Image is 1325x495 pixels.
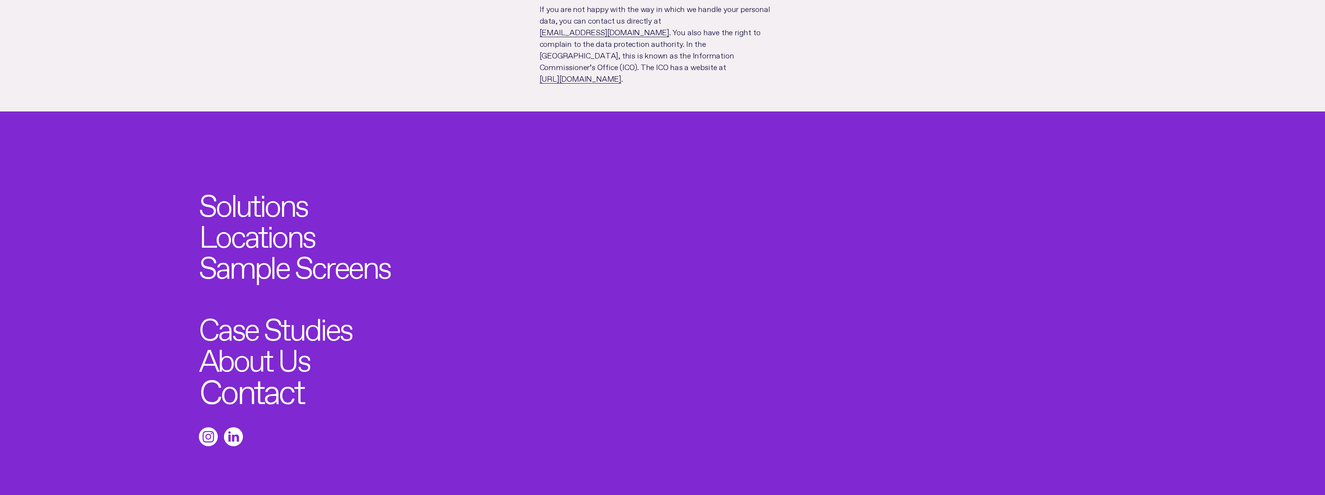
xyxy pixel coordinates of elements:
[199,248,390,279] a: Sample Screens
[540,72,621,84] a: [URL][DOMAIN_NAME]
[199,370,303,404] a: Contact
[540,26,669,37] a: [EMAIL_ADDRESS][DOMAIN_NAME]
[199,341,309,372] a: About Us
[527,2,798,99] p: If you are not happy with the way in which we handle your personal data, you can contact us direc...
[199,217,315,248] a: Locations
[199,186,308,217] a: Solutions
[199,310,352,341] a: Case Studies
